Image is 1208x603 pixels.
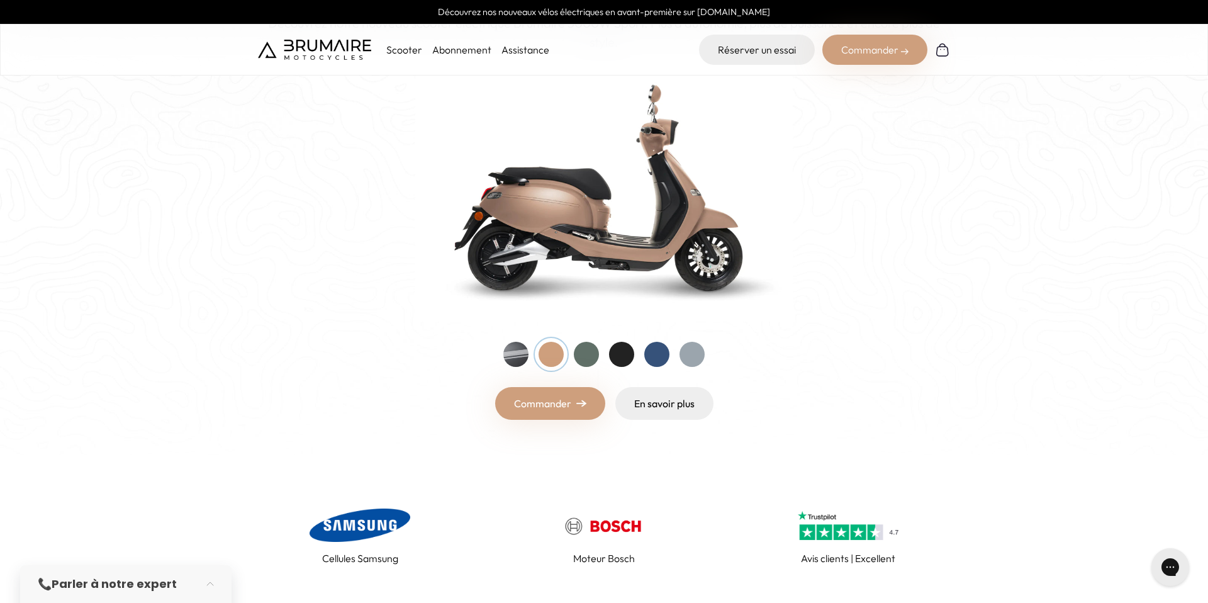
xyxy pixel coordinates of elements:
[502,505,706,566] a: Moteur Bosch
[822,35,927,65] div: Commander
[501,43,549,56] a: Assistance
[322,551,398,566] p: Cellules Samsung
[699,35,815,65] a: Réserver un essai
[495,387,605,420] a: Commander
[801,551,895,566] p: Avis clients | Excellent
[1145,544,1195,590] iframe: Gorgias live chat messenger
[573,551,635,566] p: Moteur Bosch
[615,387,713,420] a: En savoir plus
[746,505,950,566] a: Avis clients | Excellent
[386,42,422,57] p: Scooter
[432,43,491,56] a: Abonnement
[258,505,462,566] a: Cellules Samsung
[258,40,371,60] img: Brumaire Motocycles
[935,42,950,57] img: Panier
[901,48,909,55] img: right-arrow-2.png
[576,400,586,407] img: right-arrow.png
